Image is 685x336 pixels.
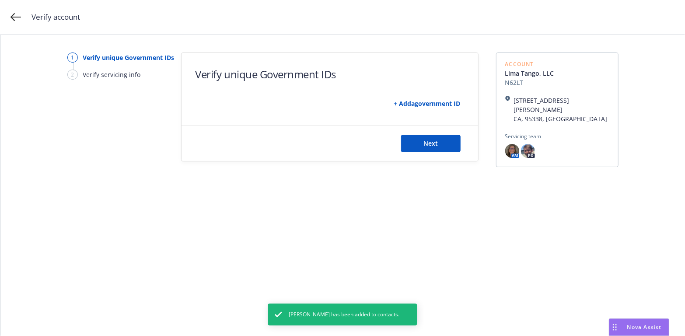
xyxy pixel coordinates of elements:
[67,70,78,80] div: 2
[514,114,609,123] span: CA, 95338, [GEOGRAPHIC_DATA]
[505,78,561,87] span: N62LT
[514,96,609,114] span: [STREET_ADDRESS][PERSON_NAME]
[627,323,662,331] span: Nova Assist
[83,70,141,79] div: Verify servicing info
[609,318,669,336] button: Nova Assist
[401,135,461,152] button: Next
[423,139,438,147] span: Next
[505,117,609,125] span: [STREET_ADDRESS][PERSON_NAME]CA, 95338, [GEOGRAPHIC_DATA]
[31,11,80,23] span: Verify account
[609,319,620,336] div: Drag to move
[521,144,535,158] img: photo
[505,62,561,67] span: Account
[505,69,561,78] a: Lima Tango, LLC
[394,99,461,108] a: + Add a government ID
[505,133,609,140] span: Servicing team
[83,53,175,62] div: Verify unique Government IDs
[196,67,336,81] h1: Verify unique Government IDs
[505,144,519,158] img: photo
[289,311,400,318] span: [PERSON_NAME] has been added to contacts.
[67,52,78,63] div: 1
